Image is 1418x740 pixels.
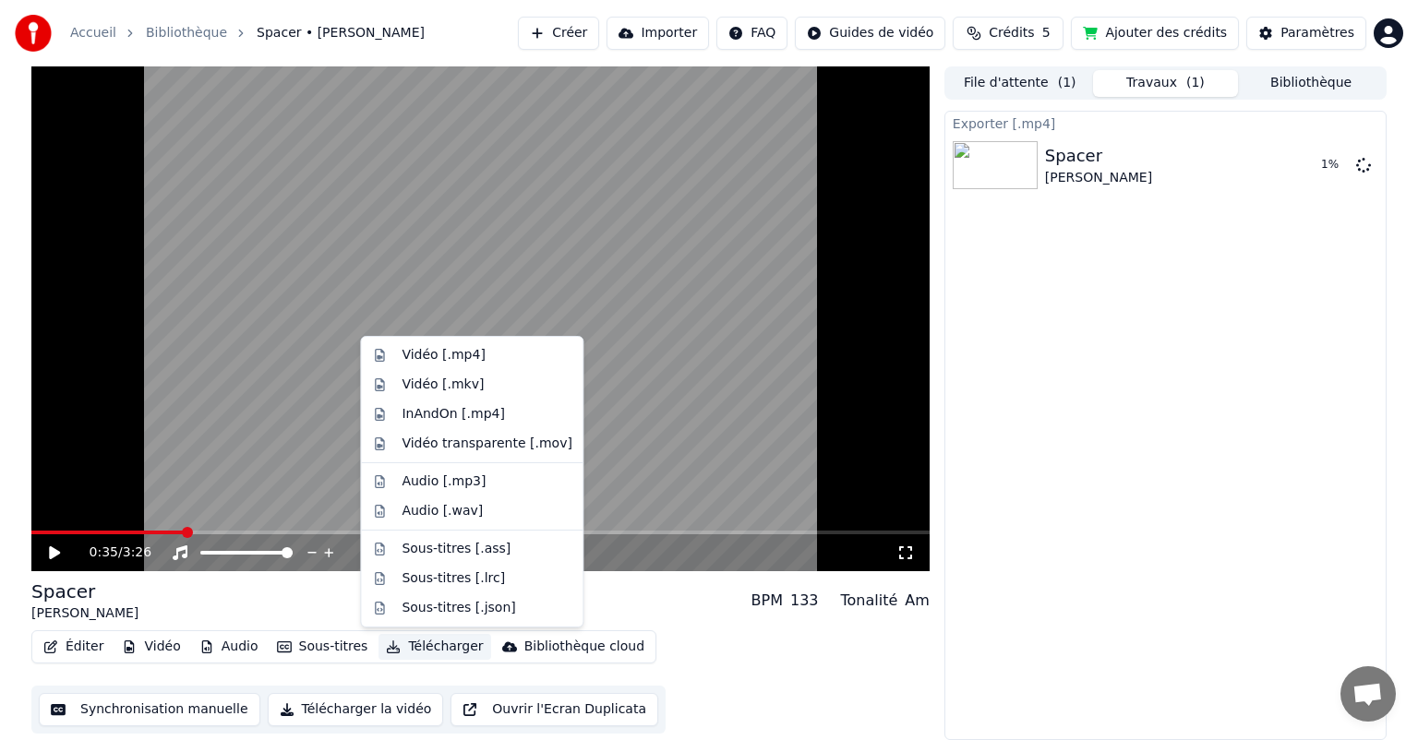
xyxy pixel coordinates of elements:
span: Crédits [989,24,1034,42]
span: 5 [1042,24,1051,42]
button: File d'attente [947,70,1093,97]
button: Ajouter des crédits [1071,17,1239,50]
button: Télécharger la vidéo [268,693,444,726]
button: Éditer [36,634,111,660]
button: Ouvrir l'Ecran Duplicata [451,693,658,726]
div: 1 % [1321,158,1349,173]
button: Guides de vidéo [795,17,945,50]
div: Audio [.mp3] [402,472,486,491]
a: Accueil [70,24,116,42]
span: Spacer • [PERSON_NAME] [257,24,425,42]
button: Crédits5 [953,17,1063,50]
div: Vidéo transparente [.mov] [402,435,571,453]
div: Vidéo [.mkv] [402,376,484,394]
div: Paramètres [1280,24,1354,42]
div: Spacer [1045,143,1152,169]
div: Vidéo [.mp4] [402,346,485,364]
button: Importer [607,17,709,50]
span: ( 1 ) [1058,74,1076,92]
button: Vidéo [114,634,187,660]
span: ( 1 ) [1186,74,1205,92]
div: / [90,543,134,562]
div: Spacer [31,579,138,604]
div: BPM [751,590,783,612]
span: 3:26 [123,543,151,562]
div: Sous-titres [.lrc] [402,569,505,588]
button: Sous-titres [270,634,376,660]
div: Sous-titres [.json] [402,599,515,617]
div: [PERSON_NAME] [1045,169,1152,187]
button: Bibliothèque [1238,70,1384,97]
div: [PERSON_NAME] [31,604,138,623]
button: Paramètres [1246,17,1366,50]
nav: breadcrumb [70,24,425,42]
span: 0:35 [90,543,118,562]
div: Tonalité [841,590,898,612]
div: Ouvrir le chat [1340,666,1396,722]
a: Bibliothèque [146,24,227,42]
button: Synchronisation manuelle [39,693,260,726]
div: Audio [.wav] [402,502,483,520]
button: Travaux [1093,70,1239,97]
div: Sous-titres [.ass] [402,540,511,558]
div: Am [905,590,930,612]
div: Exporter [.mp4] [945,112,1386,134]
div: Bibliothèque cloud [524,638,644,656]
button: FAQ [716,17,787,50]
button: Créer [518,17,599,50]
div: 133 [790,590,819,612]
button: Télécharger [379,634,490,660]
div: InAndOn [.mp4] [402,405,505,424]
button: Audio [192,634,266,660]
img: youka [15,15,52,52]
